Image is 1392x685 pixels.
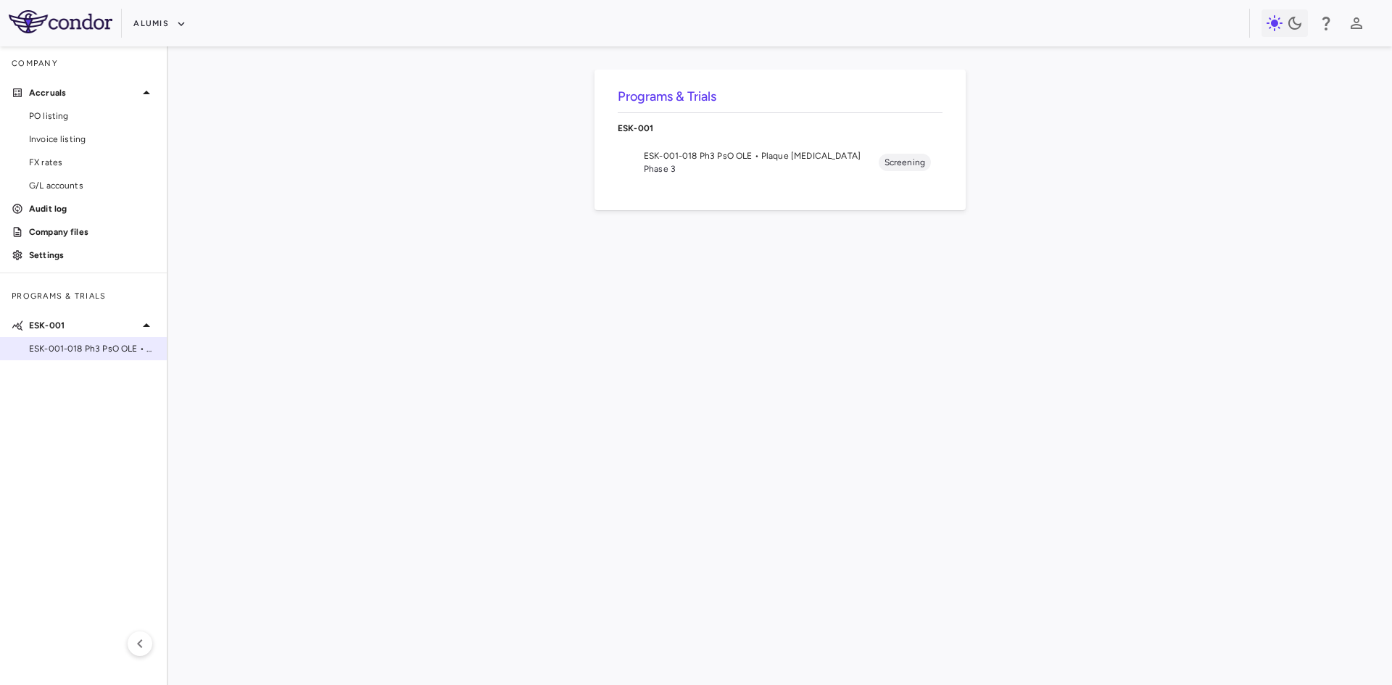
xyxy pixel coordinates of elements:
[29,156,155,169] span: FX rates
[618,113,942,144] div: ESK-001
[133,12,186,36] button: Alumis
[29,179,155,192] span: G/L accounts
[29,133,155,146] span: Invoice listing
[9,10,112,33] img: logo-full-SnFGN8VE.png
[29,319,138,332] p: ESK-001
[618,122,942,135] p: ESK-001
[29,249,155,262] p: Settings
[29,202,155,215] p: Audit log
[644,149,879,162] span: ESK-001-018 Ph3 PsO OLE • Plaque [MEDICAL_DATA]
[879,156,931,169] span: Screening
[29,109,155,123] span: PO listing
[29,342,155,355] span: ESK-001-018 Ph3 PsO OLE • Plaque [MEDICAL_DATA]
[618,144,942,181] li: ESK-001-018 Ph3 PsO OLE • Plaque [MEDICAL_DATA]Phase 3Screening
[618,87,942,107] h6: Programs & Trials
[29,86,138,99] p: Accruals
[644,162,879,175] span: Phase 3
[29,225,155,238] p: Company files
